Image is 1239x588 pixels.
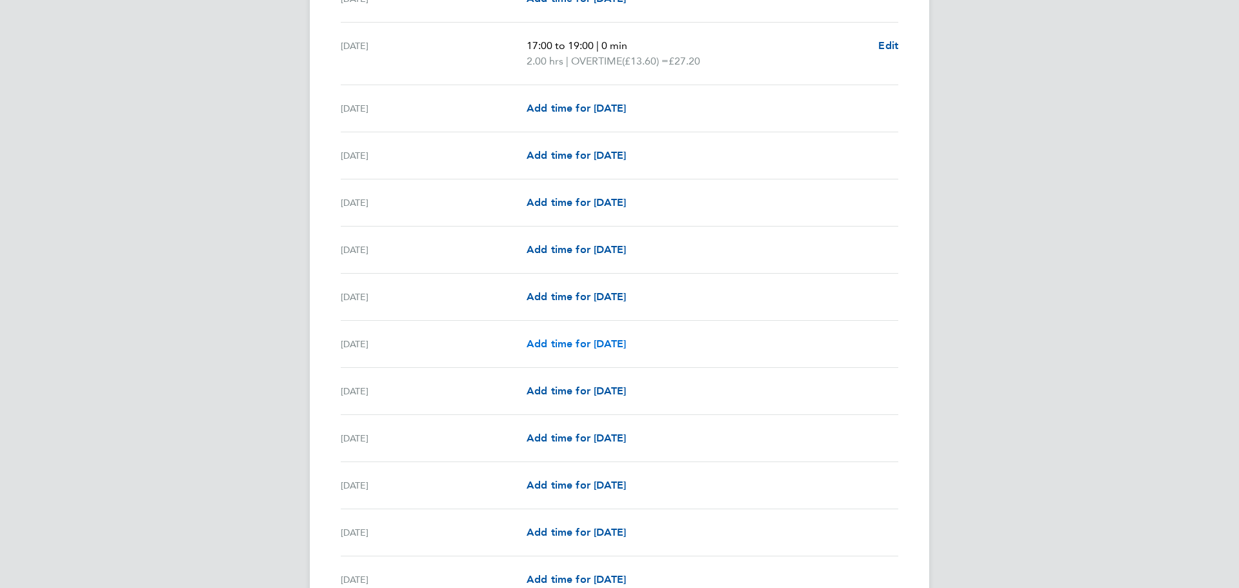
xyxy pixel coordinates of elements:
a: Add time for [DATE] [527,572,626,587]
span: | [566,55,569,67]
a: Add time for [DATE] [527,101,626,116]
div: [DATE] [341,431,527,446]
span: 17:00 to 19:00 [527,39,594,52]
span: Add time for [DATE] [527,243,626,256]
a: Add time for [DATE] [527,478,626,493]
span: 0 min [601,39,627,52]
div: [DATE] [341,195,527,210]
a: Add time for [DATE] [527,525,626,540]
span: OVERTIME [571,54,622,69]
span: Add time for [DATE] [527,149,626,161]
span: 2.00 hrs [527,55,563,67]
div: [DATE] [341,242,527,258]
div: [DATE] [341,148,527,163]
span: Add time for [DATE] [527,432,626,444]
span: Edit [878,39,898,52]
a: Add time for [DATE] [527,242,626,258]
div: [DATE] [341,525,527,540]
span: Add time for [DATE] [527,573,626,585]
div: [DATE] [341,38,527,69]
span: Add time for [DATE] [527,385,626,397]
a: Add time for [DATE] [527,148,626,163]
div: [DATE] [341,289,527,305]
div: [DATE] [341,572,527,587]
span: | [596,39,599,52]
a: Add time for [DATE] [527,431,626,446]
a: Add time for [DATE] [527,383,626,399]
span: Add time for [DATE] [527,196,626,208]
div: [DATE] [341,383,527,399]
div: [DATE] [341,336,527,352]
a: Add time for [DATE] [527,289,626,305]
span: Add time for [DATE] [527,290,626,303]
a: Edit [878,38,898,54]
span: Add time for [DATE] [527,479,626,491]
span: (£13.60) = [622,55,669,67]
span: £27.20 [669,55,700,67]
span: Add time for [DATE] [527,102,626,114]
span: Add time for [DATE] [527,338,626,350]
div: [DATE] [341,478,527,493]
span: Add time for [DATE] [527,526,626,538]
a: Add time for [DATE] [527,336,626,352]
div: [DATE] [341,101,527,116]
a: Add time for [DATE] [527,195,626,210]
